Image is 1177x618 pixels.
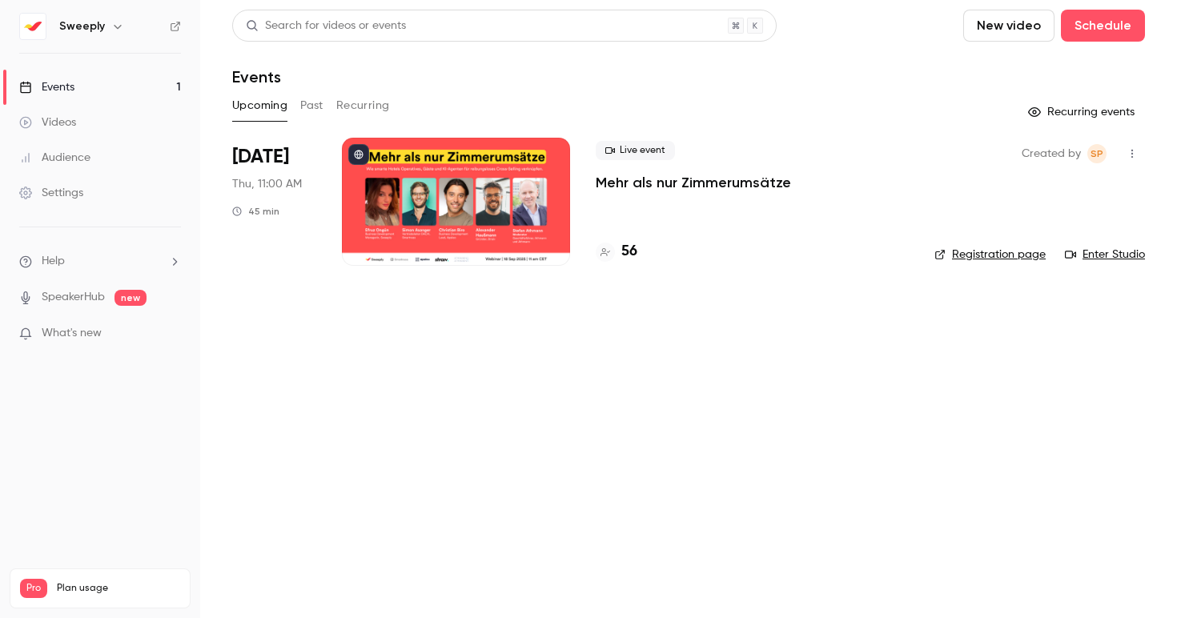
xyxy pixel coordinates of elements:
a: 56 [596,241,637,263]
a: Registration page [934,247,1046,263]
h4: 56 [621,241,637,263]
span: Help [42,253,65,270]
button: Schedule [1061,10,1145,42]
span: Thu, 11:00 AM [232,176,302,192]
span: Plan usage [57,582,180,595]
span: Pro [20,579,47,598]
div: Sep 18 Thu, 11:00 AM (Europe/Berlin) [232,138,316,266]
span: What's new [42,325,102,342]
div: Settings [19,185,83,201]
div: Events [19,79,74,95]
div: Videos [19,114,76,130]
li: help-dropdown-opener [19,253,181,270]
span: [DATE] [232,144,289,170]
button: Recurring [336,93,390,118]
span: new [114,290,147,306]
button: New video [963,10,1054,42]
div: Search for videos or events [246,18,406,34]
h6: Sweeply [59,18,105,34]
button: Upcoming [232,93,287,118]
span: Sweeply Partnerships [1087,144,1107,163]
a: Mehr als nur Zimmerumsätze [596,173,791,192]
button: Recurring events [1021,99,1145,125]
span: Live event [596,141,675,160]
div: Audience [19,150,90,166]
img: Sweeply [20,14,46,39]
button: Past [300,93,323,118]
div: 45 min [232,205,279,218]
a: SpeakerHub [42,289,105,306]
span: Created by [1022,144,1081,163]
h1: Events [232,67,281,86]
span: SP [1091,144,1103,163]
a: Enter Studio [1065,247,1145,263]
